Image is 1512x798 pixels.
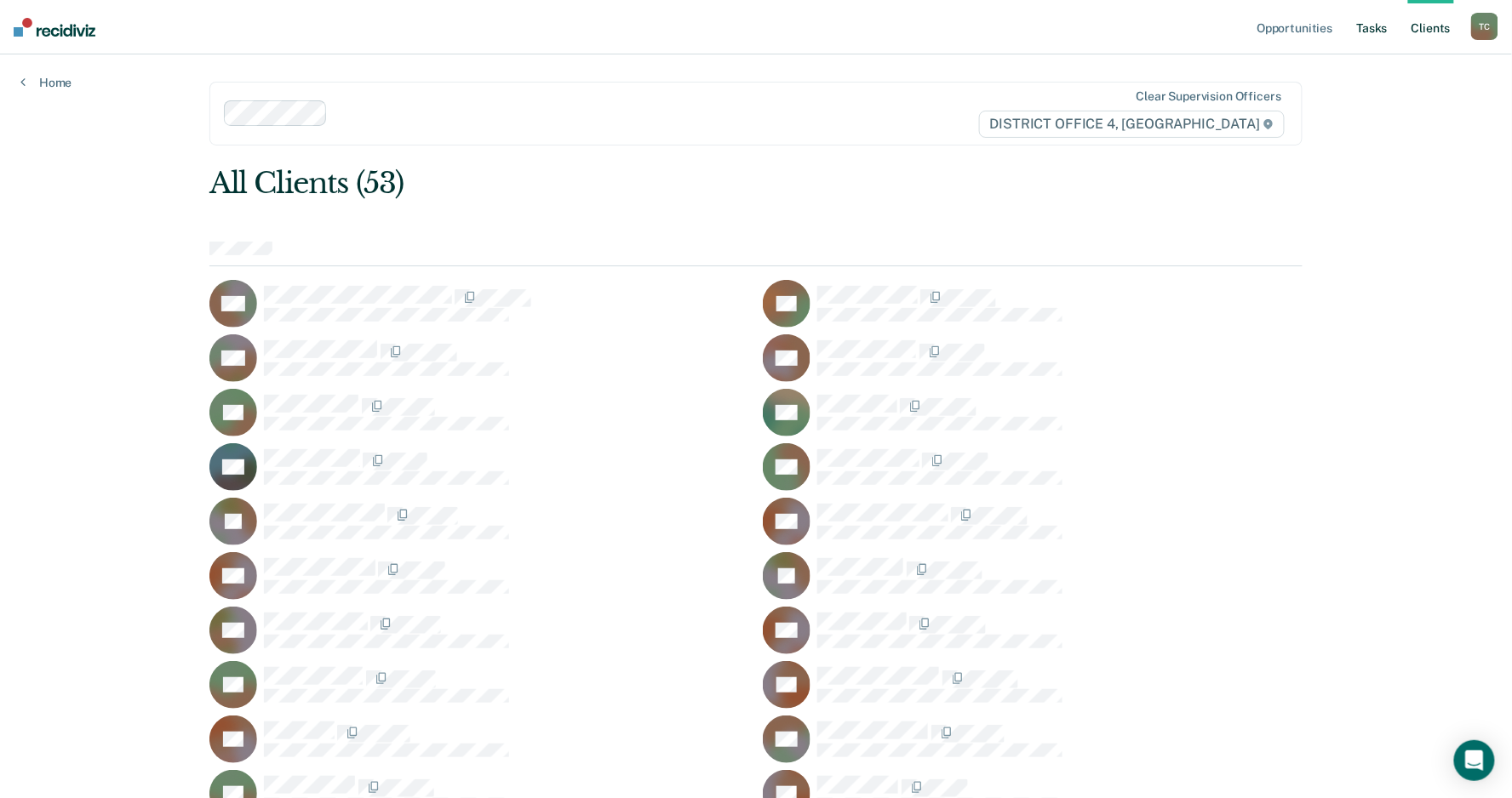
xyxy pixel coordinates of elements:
div: All Clients (53) [209,166,1084,201]
div: Clear supervision officers [1137,89,1281,104]
a: Home [20,75,72,90]
div: T C [1471,13,1498,40]
button: TC [1471,13,1498,40]
span: DISTRICT OFFICE 4, [GEOGRAPHIC_DATA] [979,111,1285,138]
div: Open Intercom Messenger [1454,740,1495,781]
img: Recidiviz [14,18,95,37]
